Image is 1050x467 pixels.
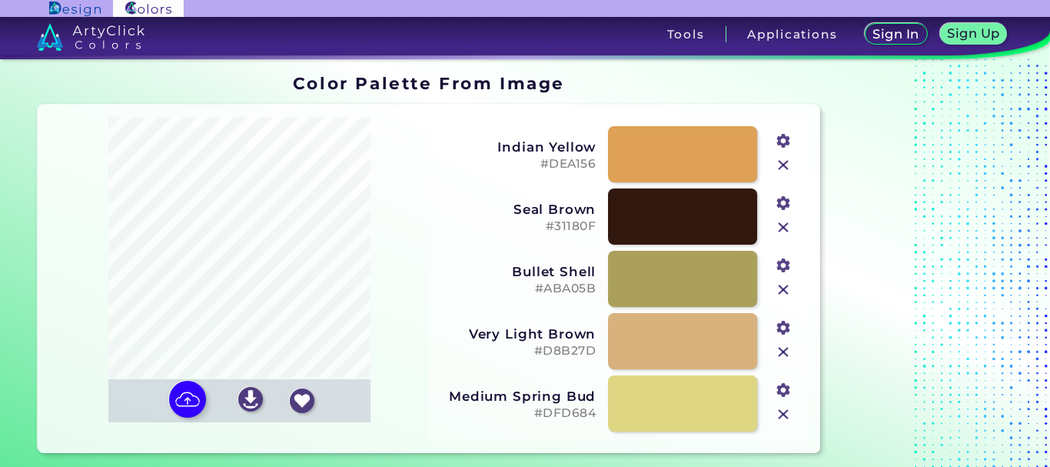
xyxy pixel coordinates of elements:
h3: Indian Yellow [439,139,596,155]
h3: Seal Brown [439,202,596,217]
img: icon_close.svg [773,155,793,175]
h5: #ABA05B [439,282,596,296]
h3: Bullet Shell [439,264,596,279]
h3: Tools [667,28,705,40]
h3: Very Light Brown [439,326,596,342]
h5: #31180F [439,219,596,234]
h3: Applications [747,28,837,40]
h5: #DFD684 [439,406,596,421]
a: Sign Up [940,23,1008,45]
h5: Sign In [872,28,919,40]
img: icon_close.svg [773,218,793,238]
h5: Sign Up [947,27,999,39]
img: icon_close.svg [773,280,793,300]
img: logo_artyclick_colors_white.svg [37,23,145,51]
img: icon_favourite_white.svg [290,389,314,413]
img: icon_close.svg [773,405,793,425]
h5: #DEA156 [439,157,596,172]
img: icon picture [169,381,206,418]
img: icon_download_white.svg [238,387,263,412]
img: ArtyClick Design logo [49,2,101,16]
img: icon_close.svg [773,342,793,362]
h1: Color Palette From Image [293,72,565,95]
h3: Medium Spring Bud [439,389,596,404]
a: Sign In [865,23,928,45]
h5: #D8B27D [439,344,596,359]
